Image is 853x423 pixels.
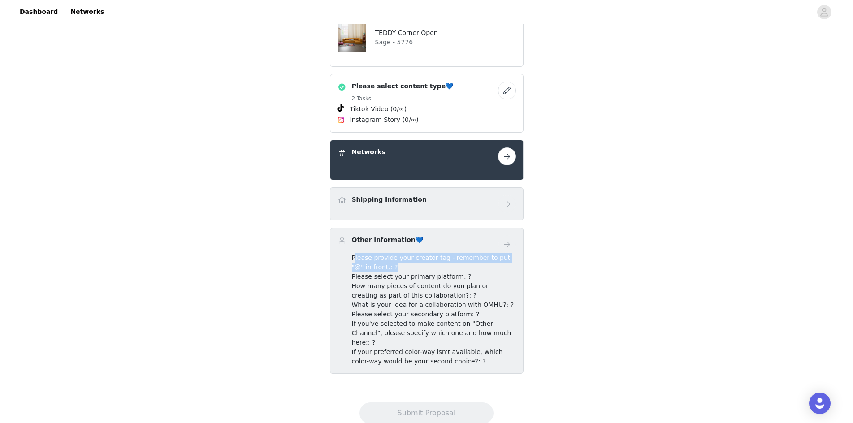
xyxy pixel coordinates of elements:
[330,140,524,180] div: Networks
[352,235,423,245] h4: Other information💙
[338,117,345,124] img: Instagram Icon
[352,95,454,103] h5: 2 Tasks
[330,228,524,374] div: Other information💙
[352,320,511,346] span: If you've selected to make content on "Other Channel", please specify which one and how much here...
[350,115,419,125] span: Instagram Story (0/∞)
[820,5,828,19] div: avatar
[352,195,427,204] h4: Shipping Information
[352,147,385,157] h4: Networks
[352,348,503,365] span: If your preferred color-way isn't available, which color-way would be your second choice?: ?
[809,393,831,414] div: Open Intercom Messenger
[352,301,514,308] span: What is your idea for a collaboration with OMHU?: ?
[338,23,366,52] img: TEDDY Corner Open
[352,311,480,318] span: Please select your secondary platform: ?
[375,38,438,47] p: Sage - 5776
[330,187,524,220] div: Shipping Information
[352,273,472,280] span: Please select your primary platform: ?
[65,2,109,22] a: Networks
[352,282,490,299] span: How many pieces of content do you plan on creating as part of this collaboration?: ?
[352,254,511,271] span: Please provide your creator tag - remember to put "@" in front.: ?
[330,74,524,133] div: Please select content type💙
[352,82,454,91] h4: Please select content type💙
[14,2,63,22] a: Dashboard
[375,28,438,38] h4: TEDDY Corner Open
[350,104,407,114] span: Tiktok Video (0/∞)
